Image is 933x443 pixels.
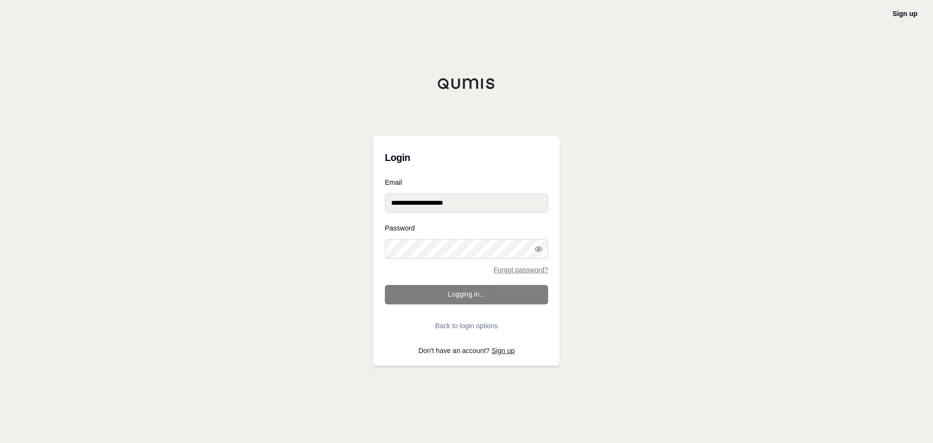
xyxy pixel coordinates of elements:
[385,347,548,354] p: Don't have an account?
[385,316,548,336] button: Back to login options
[385,179,548,186] label: Email
[385,148,548,167] h3: Login
[492,347,515,354] a: Sign up
[385,225,548,231] label: Password
[437,78,496,89] img: Qumis
[494,266,548,273] a: Forgot password?
[893,10,917,18] a: Sign up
